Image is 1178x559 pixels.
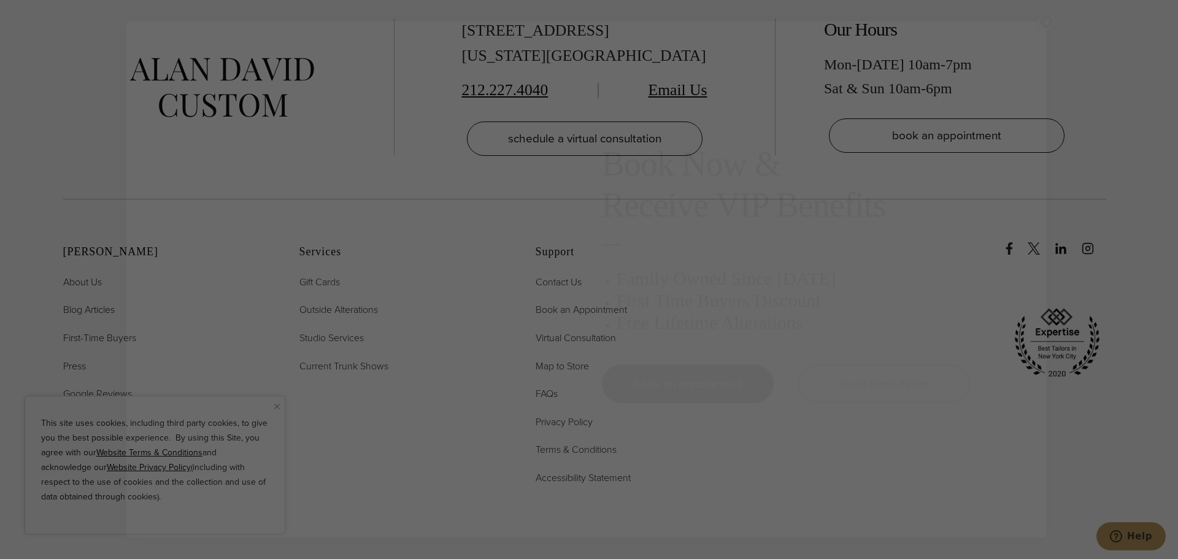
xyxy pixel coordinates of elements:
[602,364,774,403] a: book an appointment
[31,9,56,20] span: Help
[617,290,970,312] h3: First Time Buyers Discount
[798,364,970,403] a: visual consultation
[617,268,970,290] h3: Family Owned Since [DATE]
[1039,13,1055,29] button: Close
[617,312,970,334] h3: Free Lifetime Alterations
[602,144,970,226] h2: Book Now & Receive VIP Benefits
